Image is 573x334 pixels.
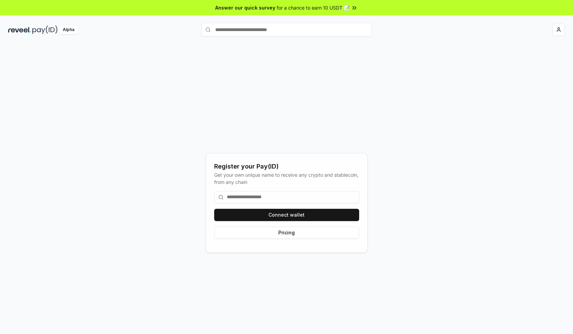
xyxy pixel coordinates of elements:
[214,209,359,221] button: Connect wallet
[215,4,275,11] span: Answer our quick survey
[214,162,359,171] div: Register your Pay(ID)
[214,171,359,186] div: Get your own unique name to receive any crypto and stablecoin, from any chain
[8,26,31,34] img: reveel_dark
[59,26,78,34] div: Alpha
[32,26,58,34] img: pay_id
[277,4,350,11] span: for a chance to earn 10 USDT 📝
[214,227,359,239] button: Pricing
